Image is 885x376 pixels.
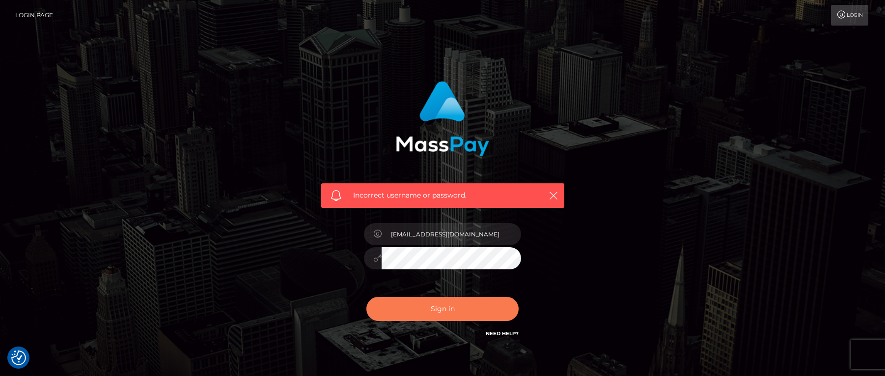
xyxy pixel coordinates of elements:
button: Sign in [366,297,519,321]
a: Need Help? [486,330,519,337]
img: Revisit consent button [11,350,26,365]
a: Login [831,5,868,26]
input: Username... [382,223,521,245]
span: Incorrect username or password. [353,190,532,201]
button: Consent Preferences [11,350,26,365]
a: Login Page [15,5,53,26]
img: MassPay Login [396,81,489,156]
